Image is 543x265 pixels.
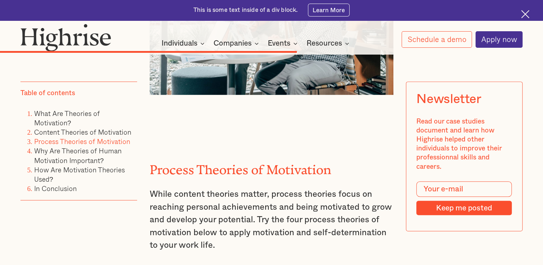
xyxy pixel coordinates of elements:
div: Companies [214,39,252,48]
div: This is some text inside of a div block. [193,6,298,14]
p: While content theories matter, process theories focus on reaching personal achievements and being... [150,188,394,252]
img: Highrise logo [20,24,111,51]
a: What Are Theories of Motivation? [34,108,100,128]
h2: Process Theories of Motivation [150,159,394,174]
div: Newsletter [417,92,481,107]
div: Events [268,39,300,48]
a: Why Are Theories of Human Motivation Important? [34,145,122,165]
a: Content Theories of Motivation [34,127,131,137]
div: Resources [306,39,351,48]
div: Individuals [162,39,207,48]
div: Events [268,39,290,48]
input: Keep me posted [417,201,512,215]
input: Your e-mail [417,181,512,197]
div: Companies [214,39,261,48]
a: Apply now [476,31,523,48]
div: Resources [306,39,342,48]
a: How Are Motivation Theories Used? [34,164,125,184]
a: Process Theories of Motivation [34,136,130,147]
div: Read our case studies document and learn how Highrise helped other individuals to improve their p... [417,117,512,171]
a: Learn More [308,4,350,17]
img: Cross icon [521,10,529,18]
form: Modal Form [417,181,512,215]
a: Schedule a demo [402,31,472,48]
div: Table of contents [20,89,75,98]
div: Individuals [162,39,197,48]
a: In Conclusion [34,183,77,194]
